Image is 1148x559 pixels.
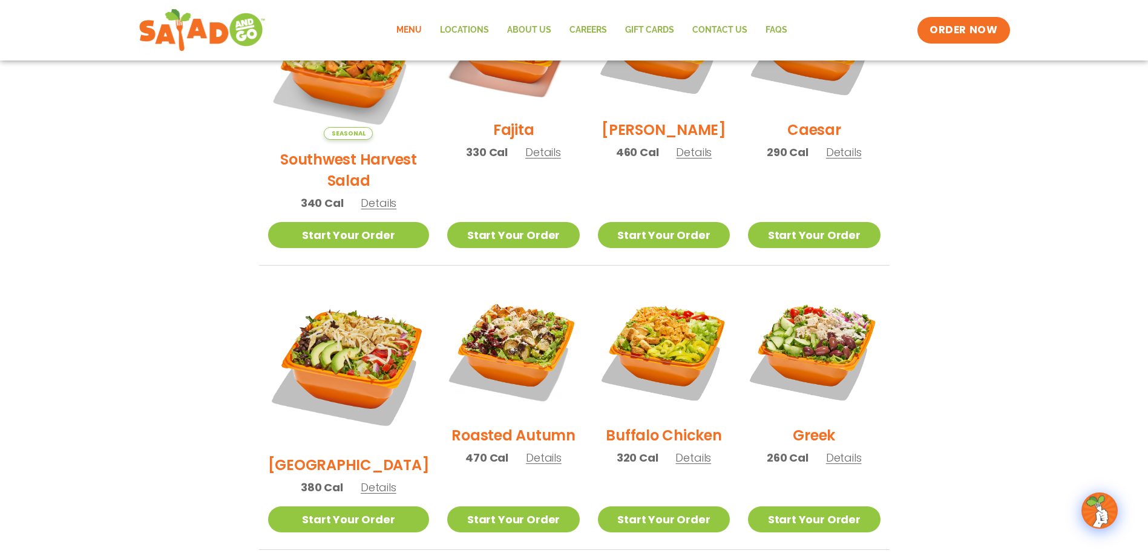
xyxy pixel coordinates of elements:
a: Menu [387,16,431,44]
a: Careers [560,16,616,44]
a: Locations [431,16,498,44]
h2: Fajita [493,119,534,140]
h2: Southwest Harvest Salad [268,149,430,191]
a: FAQs [756,16,796,44]
h2: Buffalo Chicken [606,425,721,446]
span: Details [826,450,862,465]
img: Product photo for Greek Salad [748,284,880,416]
a: Start Your Order [748,222,880,248]
span: 330 Cal [466,144,508,160]
img: Product photo for BBQ Ranch Salad [268,284,430,445]
span: 340 Cal [301,195,344,211]
span: 470 Cal [465,449,508,466]
span: ORDER NOW [930,23,997,38]
span: 380 Cal [301,479,343,495]
nav: Menu [387,16,796,44]
a: Start Your Order [447,506,579,532]
span: 320 Cal [617,449,658,466]
a: Start Your Order [447,222,579,248]
span: Details [675,450,711,465]
a: GIFT CARDS [616,16,683,44]
img: new-SAG-logo-768×292 [139,6,266,54]
span: Details [525,145,561,160]
a: Contact Us [683,16,756,44]
a: About Us [498,16,560,44]
a: Start Your Order [268,222,430,248]
img: wpChatIcon [1083,494,1117,528]
h2: Greek [793,425,835,446]
span: Details [361,195,396,211]
span: Details [826,145,862,160]
h2: Roasted Autumn [451,425,576,446]
span: 460 Cal [616,144,659,160]
span: Details [361,480,396,495]
span: 290 Cal [767,144,809,160]
span: Details [526,450,562,465]
h2: [PERSON_NAME] [602,119,726,140]
h2: Caesar [787,119,841,140]
img: Product photo for Roasted Autumn Salad [447,284,579,416]
span: 260 Cal [767,449,809,466]
a: Start Your Order [268,506,430,532]
img: Product photo for Buffalo Chicken Salad [598,284,730,416]
a: Start Your Order [748,506,880,532]
span: Details [676,145,712,160]
h2: [GEOGRAPHIC_DATA] [268,454,430,476]
a: Start Your Order [598,222,730,248]
a: Start Your Order [598,506,730,532]
span: Seasonal [324,127,373,140]
a: ORDER NOW [917,17,1009,44]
